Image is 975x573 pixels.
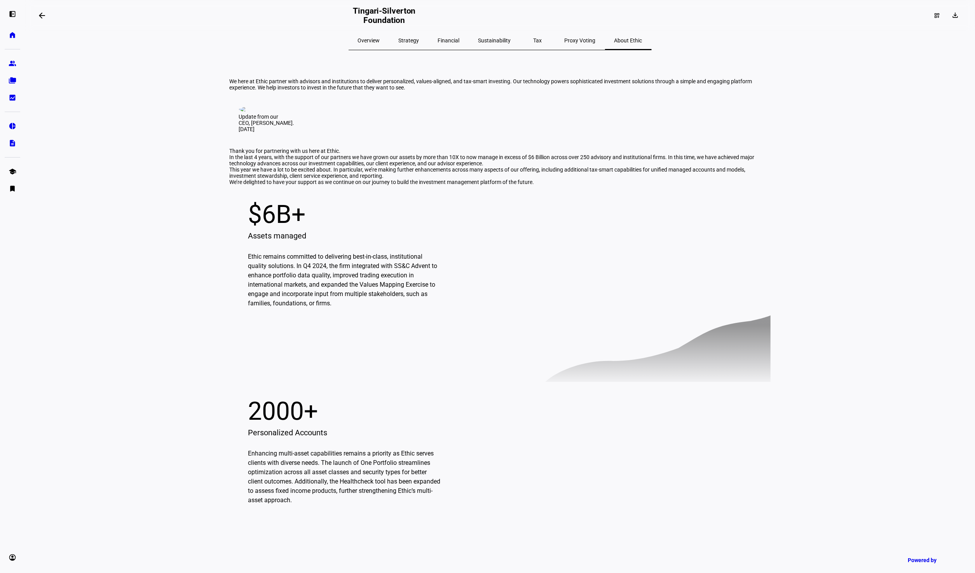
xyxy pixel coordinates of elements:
a: home [5,27,20,43]
a: description [5,135,20,151]
div: We’re delighted to have your support as we continue on our journey to build the investment manage... [230,179,771,185]
span: About Ethic [614,38,642,43]
mat-icon: arrow_backwards [37,11,47,20]
span: Strategy [399,38,419,43]
div: Update from our [239,114,324,120]
h2: Tingari-Silverton Foundation [345,6,424,25]
div: Ethic remains committed to delivering best-in-class, institutional quality solutions. In Q4 2024,... [248,252,443,308]
span: Proxy Voting [565,38,596,43]
div: Thank you for partnering with us here at Ethic. [230,148,771,154]
img: doug-scott.jpg [239,106,273,112]
span: Overview [358,38,380,43]
eth-mat-symbol: left_panel_open [9,10,16,18]
div: Assets managed [248,230,747,241]
div: [DATE] [239,126,324,132]
div: In the last 4 years, with the support of our partners we have grown our assets by more than 10X t... [230,154,771,166]
div: 2000+ [248,398,747,426]
eth-mat-symbol: school [9,168,16,175]
eth-mat-symbol: folder_copy [9,77,16,84]
eth-mat-symbol: account_circle [9,554,16,561]
div: Enhancing multi-asset capabilities remains a priority as Ethic serves clients with diverse needs.... [248,449,443,505]
eth-mat-symbol: bookmark [9,185,16,193]
span: Financial [438,38,460,43]
span: Sustainability [478,38,511,43]
div: Personalized Accounts [248,427,747,438]
eth-mat-symbol: group [9,60,16,67]
mat-icon: download [952,11,959,19]
a: group [5,56,20,71]
div: CEO, [PERSON_NAME]. [239,120,324,126]
a: Powered by [904,553,963,567]
div: $6B+ [248,201,747,229]
div: This year we have a lot to be excited about. In particular, we’re making further enhancements acr... [230,166,771,179]
eth-mat-symbol: description [9,139,16,147]
a: bid_landscape [5,90,20,105]
div: We here at Ethic partner with advisors and institutions to deliver personalized, values-aligned, ... [230,78,771,91]
a: folder_copy [5,73,20,88]
eth-mat-symbol: bid_landscape [9,94,16,102]
eth-mat-symbol: pie_chart [9,122,16,130]
a: pie_chart [5,118,20,134]
mat-icon: dashboard_customize [934,12,940,19]
span: Tax [534,38,542,43]
eth-mat-symbol: home [9,31,16,39]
